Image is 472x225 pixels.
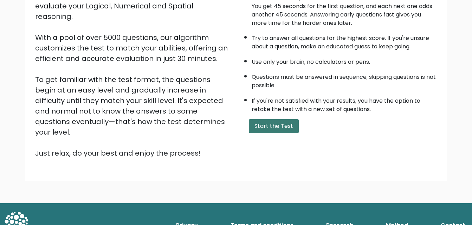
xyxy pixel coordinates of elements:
li: If you're not satisfied with your results, you have the option to retake the test with a new set ... [252,93,437,114]
li: Use only your brain, no calculators or pens. [252,54,437,66]
li: Try to answer all questions for the highest score. If you're unsure about a question, make an edu... [252,30,437,51]
button: Start the Test [249,119,299,133]
li: Questions must be answered in sequence; skipping questions is not possible. [252,69,437,90]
